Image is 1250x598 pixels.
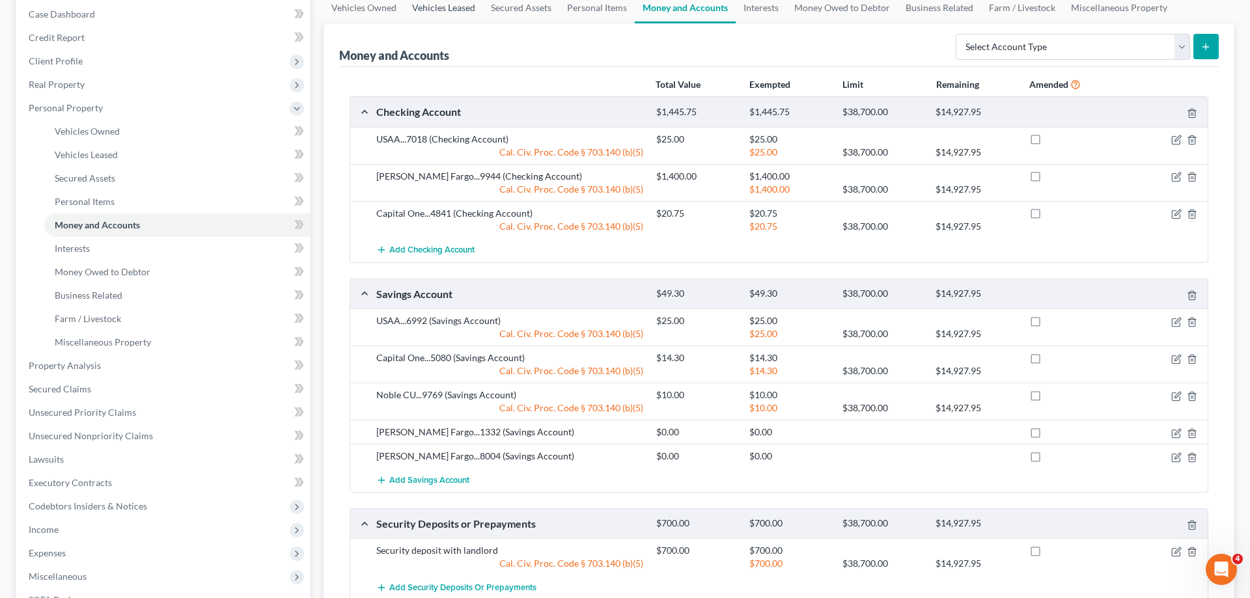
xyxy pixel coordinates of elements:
[44,260,311,284] a: Money Owed to Debtor
[18,3,311,26] a: Case Dashboard
[836,364,929,377] div: $38,700.00
[55,243,90,254] span: Interests
[836,557,929,570] div: $38,700.00
[743,170,836,183] div: $1,400.00
[743,106,836,118] div: $1,445.75
[29,407,136,418] span: Unsecured Priority Claims
[44,331,311,354] a: Miscellaneous Property
[370,220,650,233] div: Cal. Civ. Proc. Code § 703.140 (b)(5)
[650,314,743,327] div: $25.00
[370,450,650,463] div: [PERSON_NAME] Fargo...8004 (Savings Account)
[836,327,929,340] div: $38,700.00
[1206,554,1237,585] iframe: Intercom live chat
[29,571,87,582] span: Miscellaneous
[836,517,929,530] div: $38,700.00
[18,26,311,49] a: Credit Report
[743,351,836,364] div: $14.30
[370,364,650,377] div: Cal. Civ. Proc. Code § 703.140 (b)(5)
[743,401,836,415] div: $10.00
[650,106,743,118] div: $1,445.75
[650,544,743,557] div: $700.00
[29,500,147,511] span: Codebtors Insiders & Notices
[370,351,650,364] div: Capital One...5080 (Savings Account)
[370,557,650,570] div: Cal. Civ. Proc. Code § 703.140 (b)(5)
[55,219,140,230] span: Money and Accounts
[370,401,650,415] div: Cal. Civ. Proc. Code § 703.140 (b)(5)
[370,170,650,183] div: [PERSON_NAME] Fargo...9944 (Checking Account)
[929,106,1022,118] div: $14,927.95
[929,288,1022,300] div: $14,927.95
[650,450,743,463] div: $0.00
[929,364,1022,377] div: $14,927.95
[650,426,743,439] div: $0.00
[389,582,536,593] span: Add Security Deposits or Prepayments
[743,544,836,557] div: $700.00
[929,401,1022,415] div: $14,927.95
[389,245,475,256] span: Add Checking Account
[370,183,650,196] div: Cal. Civ. Proc. Code § 703.140 (b)(5)
[842,79,863,90] strong: Limit
[44,284,311,307] a: Business Related
[55,196,115,207] span: Personal Items
[370,105,650,118] div: Checking Account
[18,448,311,471] a: Lawsuits
[29,454,64,465] span: Lawsuits
[370,517,650,530] div: Security Deposits or Prepayments
[29,32,85,43] span: Credit Report
[29,524,59,535] span: Income
[29,360,101,371] span: Property Analysis
[743,327,836,340] div: $25.00
[1029,79,1068,90] strong: Amended
[18,424,311,448] a: Unsecured Nonpriority Claims
[936,79,979,90] strong: Remaining
[18,401,311,424] a: Unsecured Priority Claims
[29,383,91,394] span: Secured Claims
[55,172,115,183] span: Secured Assets
[55,126,120,137] span: Vehicles Owned
[370,426,650,439] div: [PERSON_NAME] Fargo...1332 (Savings Account)
[929,327,1022,340] div: $14,927.95
[370,544,650,557] div: Security deposit with landlord
[44,120,311,143] a: Vehicles Owned
[29,430,153,441] span: Unsecured Nonpriority Claims
[29,477,112,488] span: Executory Contracts
[656,79,701,90] strong: Total Value
[650,288,743,300] div: $49.30
[650,170,743,183] div: $1,400.00
[370,287,650,301] div: Savings Account
[44,143,311,167] a: Vehicles Leased
[929,517,1022,530] div: $14,927.95
[29,8,95,20] span: Case Dashboard
[370,133,650,146] div: USAA...7018 (Checking Account)
[370,327,650,340] div: Cal. Civ. Proc. Code § 703.140 (b)(5)
[650,351,743,364] div: $14.30
[55,266,150,277] span: Money Owed to Debtor
[55,336,151,347] span: Miscellaneous Property
[743,364,836,377] div: $14.30
[1232,554,1243,564] span: 4
[55,290,122,301] span: Business Related
[650,517,743,530] div: $700.00
[18,377,311,401] a: Secured Claims
[29,55,83,66] span: Client Profile
[743,557,836,570] div: $700.00
[376,468,469,492] button: Add Savings Account
[743,207,836,220] div: $20.75
[44,213,311,237] a: Money and Accounts
[18,354,311,377] a: Property Analysis
[743,314,836,327] div: $25.00
[18,471,311,495] a: Executory Contracts
[836,220,929,233] div: $38,700.00
[44,307,311,331] a: Farm / Livestock
[650,388,743,401] div: $10.00
[29,547,66,558] span: Expenses
[389,475,469,485] span: Add Savings Account
[339,48,449,63] div: Money and Accounts
[743,133,836,146] div: $25.00
[749,79,790,90] strong: Exempted
[836,288,929,300] div: $38,700.00
[370,207,650,220] div: Capital One...4841 (Checking Account)
[376,238,475,262] button: Add Checking Account
[370,388,650,401] div: Noble CU...9769 (Savings Account)
[29,102,103,113] span: Personal Property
